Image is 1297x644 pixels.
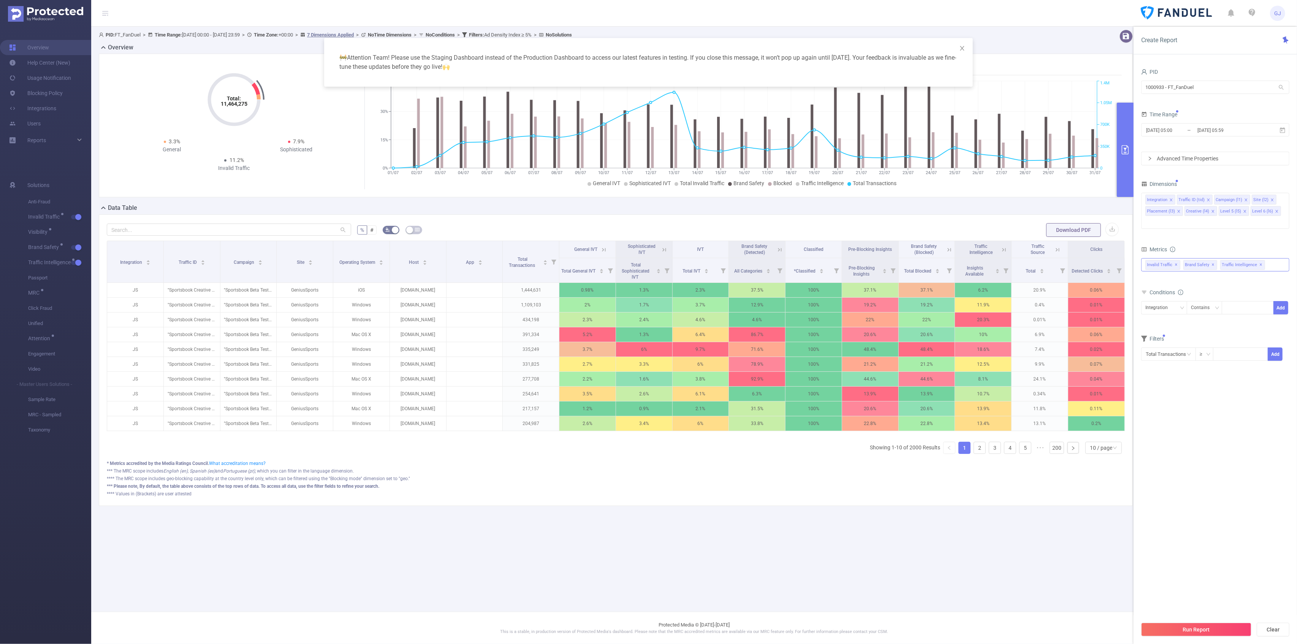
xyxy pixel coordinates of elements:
[1145,125,1207,135] input: Start date
[1145,260,1180,270] span: Invalid Traffic
[1214,195,1250,205] li: Campaign (l1)
[1169,198,1173,203] i: icon: close
[959,45,965,51] i: icon: close
[1141,69,1147,75] i: icon: user
[1142,152,1289,165] div: icon: rightAdvanced Time Properties
[1207,198,1210,203] i: icon: close
[1178,290,1183,295] i: icon: info-circle
[1145,301,1173,314] div: Integration
[442,63,450,70] span: highfive
[1273,301,1288,314] button: Add
[1251,206,1281,216] li: Level 6 (l6)
[1177,209,1181,214] i: icon: close
[1220,260,1265,270] span: Traffic Intelligence
[1219,206,1249,216] li: Level 5 (l5)
[1244,198,1248,203] i: icon: close
[1141,69,1158,75] span: PID
[1141,336,1164,342] span: Filters
[1197,125,1258,135] input: End date
[1206,352,1211,357] i: icon: down
[333,47,964,78] div: Attention Team! Please use the Staging Dashboard instead of the Production Dashboard to access ou...
[1275,209,1279,214] i: icon: close
[1170,247,1175,252] i: icon: info-circle
[1186,206,1209,216] div: Creative (l4)
[1211,209,1215,214] i: icon: close
[1150,289,1183,295] span: Conditions
[1243,209,1247,214] i: icon: close
[1175,260,1178,270] span: ✕
[1177,195,1213,205] li: Traffic ID (tid)
[1200,348,1208,360] div: ≥
[1180,306,1185,311] i: icon: down
[1253,195,1268,205] div: Site (l2)
[1252,195,1276,205] li: Site (l2)
[1147,206,1175,216] div: Placement (l3)
[1183,260,1217,270] span: Brand Safety
[1141,181,1177,187] span: Dimensions
[1145,195,1175,205] li: Integration
[339,54,347,61] span: warning
[1145,206,1183,216] li: Placement (l3)
[1147,195,1167,205] div: Integration
[1141,36,1177,44] span: Create Report
[1185,206,1217,216] li: Creative (l4)
[1220,206,1241,216] div: Level 5 (l5)
[1270,198,1274,203] i: icon: close
[1216,195,1242,205] div: Campaign (l1)
[1212,260,1215,270] span: ✕
[1141,623,1251,636] button: Run Report
[1178,195,1205,205] div: Traffic ID (tid)
[1141,246,1167,252] span: Metrics
[1260,260,1263,270] span: ✕
[1268,347,1283,361] button: Add
[1191,301,1215,314] div: Contains
[1215,306,1219,311] i: icon: down
[1257,623,1289,636] button: Clear
[952,38,973,59] button: Close
[1148,156,1152,161] i: icon: right
[1252,206,1273,216] div: Level 6 (l6)
[1141,111,1177,117] span: Time Range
